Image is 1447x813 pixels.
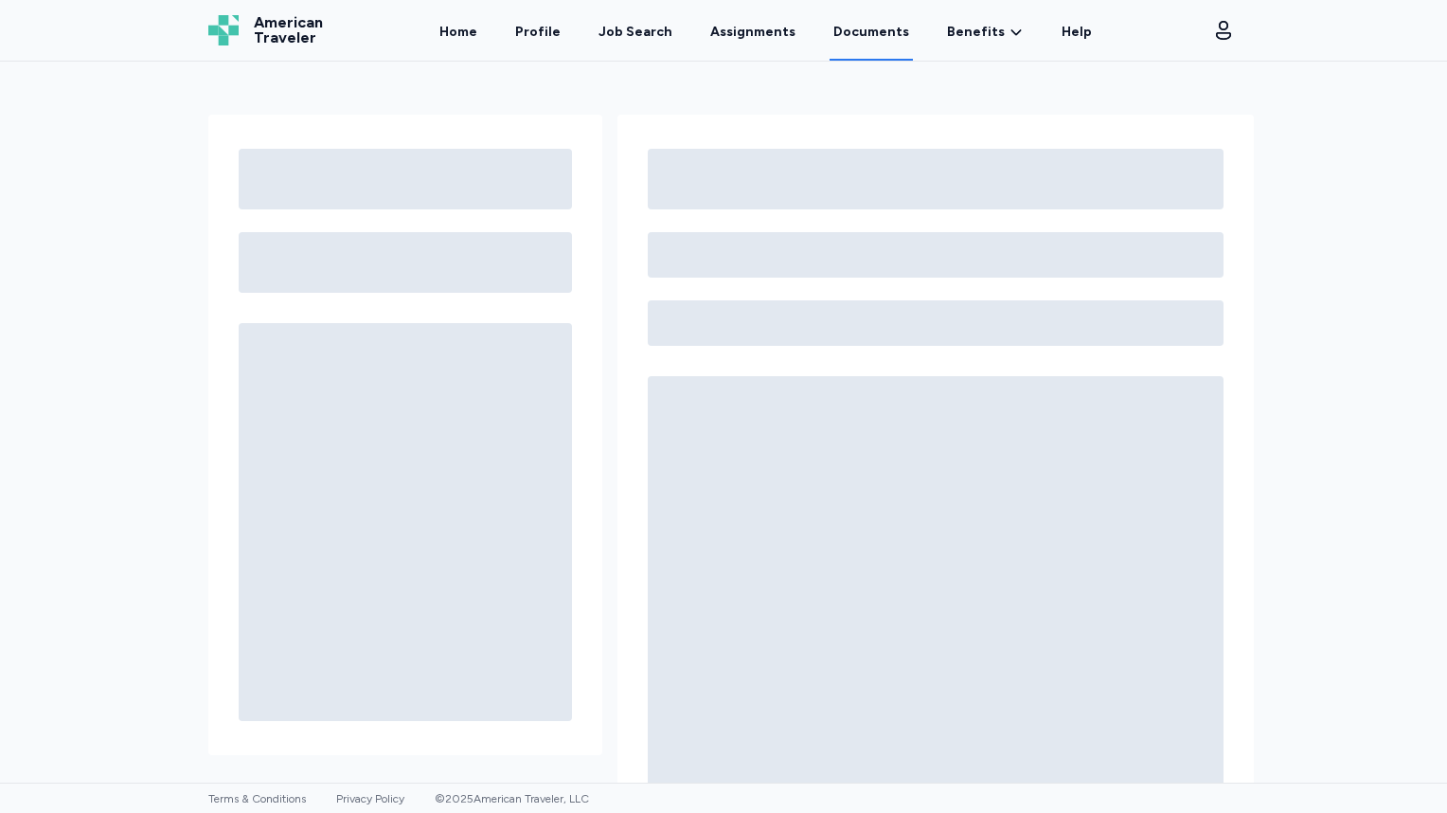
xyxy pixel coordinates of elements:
[336,792,404,805] a: Privacy Policy
[947,23,1005,42] span: Benefits
[254,15,323,45] span: American Traveler
[947,23,1024,42] a: Benefits
[830,2,913,61] a: Documents
[208,792,306,805] a: Terms & Conditions
[598,23,672,42] div: Job Search
[435,792,589,805] span: © 2025 American Traveler, LLC
[208,15,239,45] img: Logo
